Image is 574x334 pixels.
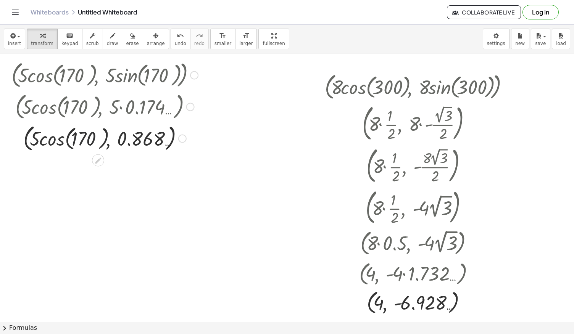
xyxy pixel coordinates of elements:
[535,41,546,46] span: save
[239,41,253,46] span: larger
[447,5,521,19] button: Collaborate Live
[235,29,257,49] button: format_sizelarger
[210,29,235,49] button: format_sizesmaller
[219,31,226,40] i: format_size
[522,5,559,19] button: Log in
[103,29,123,49] button: draw
[8,41,21,46] span: insert
[27,29,58,49] button: transform
[483,29,510,49] button: settings
[82,29,103,49] button: scrub
[487,41,505,46] span: settings
[66,31,73,40] i: keyboard
[126,41,139,46] span: erase
[31,41,53,46] span: transform
[171,29,190,49] button: undoundo
[175,41,186,46] span: undo
[263,41,285,46] span: fullscreen
[57,29,82,49] button: keyboardkeypad
[214,41,231,46] span: smaller
[453,9,514,16] span: Collaborate Live
[122,29,143,49] button: erase
[552,29,570,49] button: load
[196,31,203,40] i: redo
[556,41,566,46] span: load
[177,31,184,40] i: undo
[511,29,529,49] button: new
[143,29,169,49] button: arrange
[4,29,25,49] button: insert
[92,154,104,167] div: Edit math
[190,29,209,49] button: redoredo
[147,41,165,46] span: arrange
[107,41,118,46] span: draw
[258,29,289,49] button: fullscreen
[194,41,205,46] span: redo
[515,41,525,46] span: new
[31,8,69,16] a: Whiteboards
[86,41,99,46] span: scrub
[61,41,78,46] span: keypad
[9,6,21,18] button: Toggle navigation
[242,31,250,40] i: format_size
[531,29,550,49] button: save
